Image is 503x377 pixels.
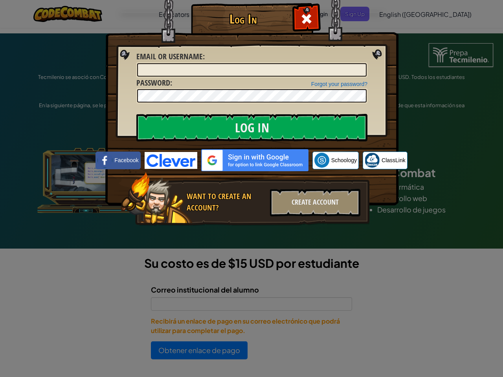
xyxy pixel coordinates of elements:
span: ClassLink [382,156,406,164]
span: Schoology [331,156,357,164]
img: schoology.png [314,153,329,168]
span: Facebook [114,156,138,164]
span: Password [136,77,170,88]
input: Log In [136,114,367,141]
span: Email or Username [136,51,203,62]
a: Forgot your password? [311,81,367,87]
label: : [136,51,205,62]
img: gplus_sso_button2.svg [201,149,308,171]
img: facebook_small.png [97,153,112,168]
label: : [136,77,172,89]
div: Want to create an account? [187,191,265,213]
img: clever-logo-blue.png [145,152,197,169]
div: Create Account [270,189,360,216]
h1: Log In [193,12,293,26]
img: classlink-logo-small.png [365,153,380,168]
